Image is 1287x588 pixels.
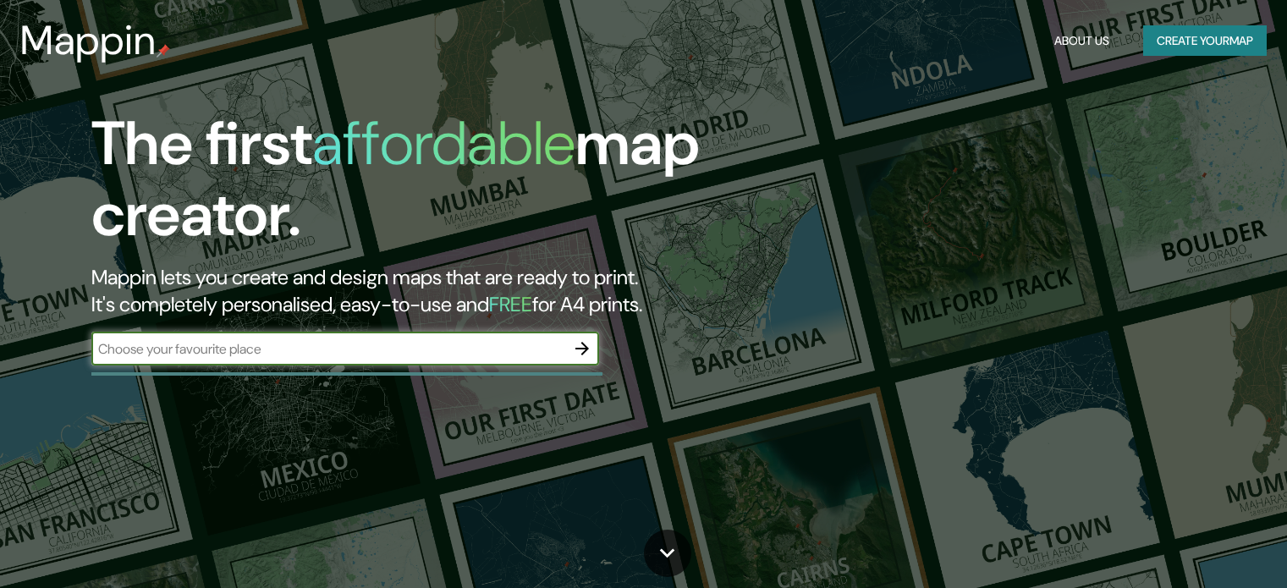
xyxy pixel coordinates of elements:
input: Choose your favourite place [91,339,565,359]
h2: Mappin lets you create and design maps that are ready to print. It's completely personalised, eas... [91,264,735,318]
h1: affordable [312,104,575,183]
h5: FREE [489,291,532,317]
h1: The first map creator. [91,108,735,264]
button: Create yourmap [1143,25,1267,57]
img: mappin-pin [157,44,170,58]
button: About Us [1048,25,1116,57]
h3: Mappin [20,17,157,64]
